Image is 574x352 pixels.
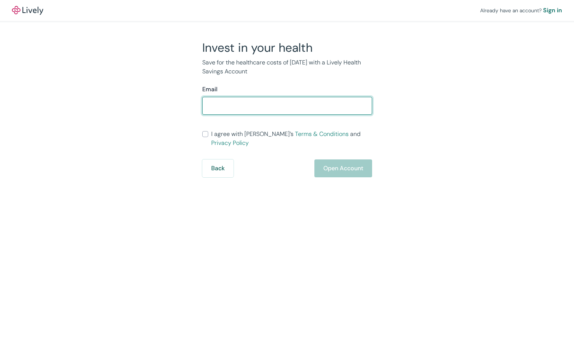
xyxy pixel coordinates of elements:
[295,130,349,138] a: Terms & Conditions
[202,58,372,76] p: Save for the healthcare costs of [DATE] with a Lively Health Savings Account
[211,130,372,148] span: I agree with [PERSON_NAME]’s and
[12,6,43,15] a: LivelyLively
[202,85,218,94] label: Email
[202,40,372,55] h2: Invest in your health
[12,6,43,15] img: Lively
[480,6,562,15] div: Already have an account?
[202,159,234,177] button: Back
[211,139,249,147] a: Privacy Policy
[543,6,562,15] a: Sign in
